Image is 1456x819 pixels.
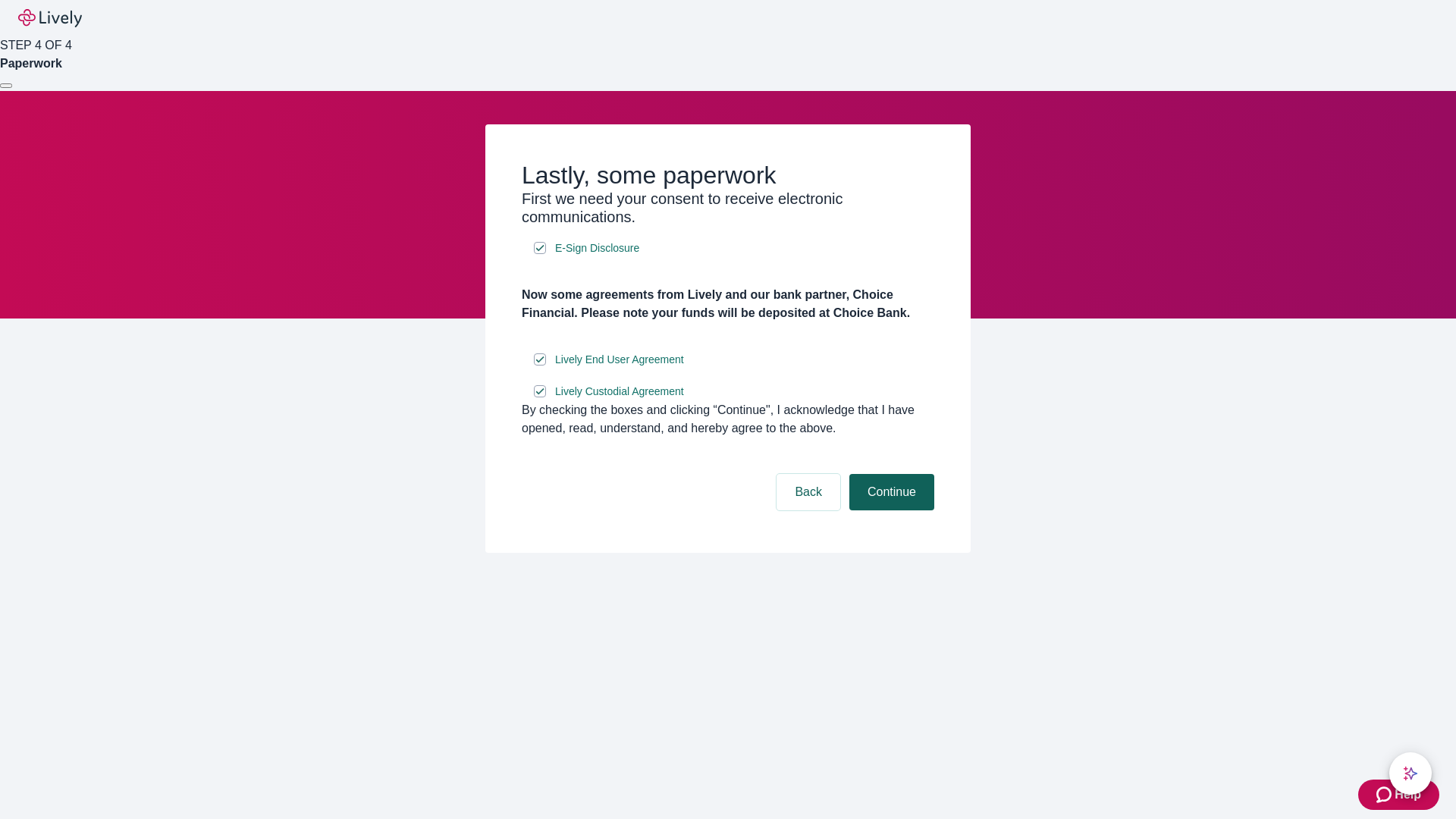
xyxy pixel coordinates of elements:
[1376,786,1395,804] svg: Zendesk support icon
[1395,786,1421,804] span: Help
[552,382,687,401] a: e-sign disclosure document
[1358,780,1439,810] button: Zendesk support iconHelp
[777,474,840,510] button: Back
[552,239,642,258] a: e-sign disclosure document
[522,161,934,190] h2: Lastly, some paperwork
[1389,752,1432,795] button: chat
[522,190,934,226] h3: First we need your consent to receive electronic communications.
[522,401,934,438] div: By checking the boxes and clicking “Continue", I acknowledge that I have opened, read, understand...
[849,474,934,510] button: Continue
[555,240,639,256] span: E-Sign Disclosure
[555,352,684,368] span: Lively End User Agreement
[18,9,82,27] img: Lively
[552,350,687,369] a: e-sign disclosure document
[522,286,934,322] h4: Now some agreements from Lively and our bank partner, Choice Financial. Please note your funds wi...
[555,384,684,400] span: Lively Custodial Agreement
[1403,766,1418,781] svg: Lively AI Assistant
